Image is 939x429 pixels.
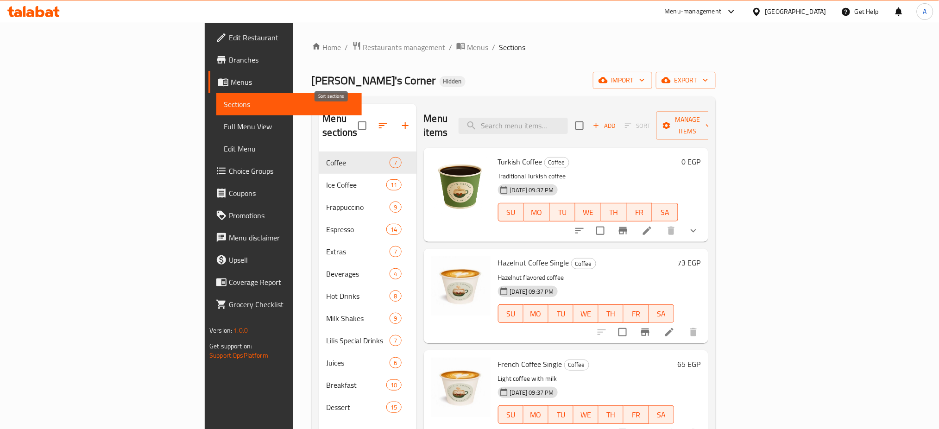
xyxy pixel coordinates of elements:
span: Coffee [572,259,596,269]
a: Menus [456,41,489,53]
span: 8 [390,292,401,301]
div: items [390,313,401,324]
span: Extras [327,246,390,257]
a: Grocery Checklist [208,293,362,315]
button: FR [627,203,652,221]
span: Select section first [619,119,656,133]
div: items [390,335,401,346]
span: SA [653,408,670,422]
span: Breakfast [327,379,387,391]
span: Edit Restaurant [229,32,354,43]
div: items [390,202,401,213]
button: WE [575,203,601,221]
nav: breadcrumb [312,41,716,53]
div: Breakfast10 [319,374,416,396]
div: Ice Coffee11 [319,174,416,196]
div: items [390,268,401,279]
button: show more [682,220,705,242]
div: Menu-management [665,6,722,17]
div: Lilis Special Drinks7 [319,329,416,352]
a: Coverage Report [208,271,362,293]
span: Menu disclaimer [229,232,354,243]
button: TH [599,304,624,323]
span: [PERSON_NAME]'s Corner [312,70,436,91]
button: SU [498,304,523,323]
span: Restaurants management [363,42,446,53]
div: Coffee [564,360,589,371]
span: Hidden [440,77,466,85]
span: Version: [209,324,232,336]
span: Coffee [545,157,569,168]
span: Espresso [327,224,387,235]
button: TU [548,304,573,323]
span: 11 [387,181,401,189]
a: Edit Restaurant [208,26,362,49]
span: Select to update [591,221,610,240]
span: Ice Coffee [327,179,387,190]
span: WE [577,408,595,422]
a: Support.OpsPlatform [209,349,268,361]
button: delete [660,220,682,242]
span: Menus [231,76,354,88]
span: 10 [387,381,401,390]
button: FR [624,405,649,424]
div: items [390,357,401,368]
span: Grocery Checklist [229,299,354,310]
span: Hazelnut Coffee Single [498,256,569,270]
span: SU [502,307,520,321]
a: Branches [208,49,362,71]
a: Edit menu item [642,225,653,236]
span: Menus [467,42,489,53]
button: SA [649,304,674,323]
button: SA [652,203,678,221]
div: Hidden [440,76,466,87]
button: Add [589,119,619,133]
span: TH [602,408,620,422]
span: 14 [387,225,401,234]
div: items [386,379,401,391]
button: Branch-specific-item [612,220,634,242]
button: import [593,72,652,89]
div: Coffee7 [319,151,416,174]
span: Beverages [327,268,390,279]
span: 7 [390,247,401,256]
a: Edit menu item [664,327,675,338]
button: WE [573,405,599,424]
span: A [923,6,927,17]
span: MO [527,408,545,422]
div: Hot Drinks8 [319,285,416,307]
span: Sections [224,99,354,110]
h2: Menu items [424,112,448,139]
span: SU [502,408,520,422]
a: Coupons [208,182,362,204]
img: Hazelnut Coffee Single [431,256,491,315]
span: Turkish Coffee [498,155,542,169]
div: items [390,290,401,302]
span: Dessert [327,402,387,413]
span: Add item [589,119,619,133]
span: FR [627,307,645,321]
span: Coupons [229,188,354,199]
span: Manage items [664,114,711,137]
span: import [600,75,645,86]
a: Sections [216,93,362,115]
span: WE [579,206,597,219]
span: SA [656,206,674,219]
li: / [492,42,496,53]
a: Upsell [208,249,362,271]
span: 7 [390,336,401,345]
span: Add [592,120,617,131]
p: Light coffee with milk [498,373,674,385]
button: MO [524,203,549,221]
button: WE [573,304,599,323]
h6: 0 EGP [682,155,701,168]
span: [DATE] 09:37 PM [506,388,558,397]
span: Juices [327,357,390,368]
span: Choice Groups [229,165,354,177]
img: French Coffee Single [431,358,491,417]
span: 7 [390,158,401,167]
span: SA [653,307,670,321]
